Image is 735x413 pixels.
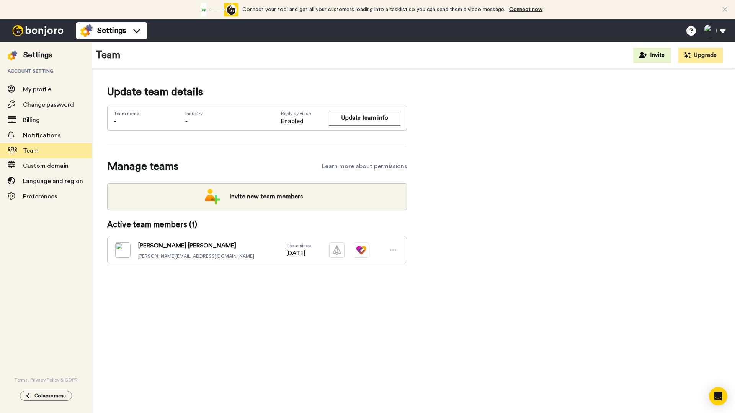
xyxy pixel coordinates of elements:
[8,51,17,60] img: settings-colored.svg
[138,253,254,259] span: [PERSON_NAME][EMAIL_ADDRESS][DOMAIN_NAME]
[196,3,238,16] div: animation
[97,25,126,36] span: Settings
[114,111,139,117] span: Team name
[23,50,52,60] div: Settings
[9,25,67,36] img: bj-logo-header-white.svg
[23,132,60,138] span: Notifications
[20,391,72,401] button: Collapse menu
[23,102,74,108] span: Change password
[329,242,345,258] img: vm-plain.svg
[242,7,505,12] span: Connect your tool and get all your customers loading into a tasklist so you can send them a video...
[23,148,39,154] span: Team
[23,193,57,200] span: Preferences
[281,117,329,126] span: Enabled
[23,178,83,184] span: Language and region
[80,24,93,37] img: settings-colored.svg
[115,242,131,258] img: ALV-UjUm54sIAyrSfi8ftRLz3SSwZYxTyn3cwIjSf3L3zJuhzVkkHW7E9e8RhoGnfBLEiO_J8FLveoMCrvGl1hjbIO_B68h4h...
[107,84,407,99] span: Update team details
[286,249,311,258] span: [DATE]
[114,118,116,124] span: -
[205,189,220,204] img: add-team.png
[23,163,69,169] span: Custom domain
[633,48,671,63] button: Invite
[329,111,400,125] button: Update team info
[23,117,40,123] span: Billing
[286,242,311,249] span: Team since
[138,241,254,250] span: [PERSON_NAME] [PERSON_NAME]
[107,159,178,174] span: Manage teams
[107,219,197,231] span: Active team members ( 1 )
[678,48,723,63] button: Upgrade
[185,118,188,124] span: -
[354,242,369,258] img: tm-color.svg
[281,111,329,117] span: Reply by video
[185,111,203,117] span: Industry
[224,189,309,204] span: Invite new team members
[509,7,542,12] a: Connect now
[96,50,121,61] h1: Team
[23,86,51,93] span: My profile
[709,387,727,405] div: Open Intercom Messenger
[322,162,407,171] a: Learn more about permissions
[34,393,66,399] span: Collapse menu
